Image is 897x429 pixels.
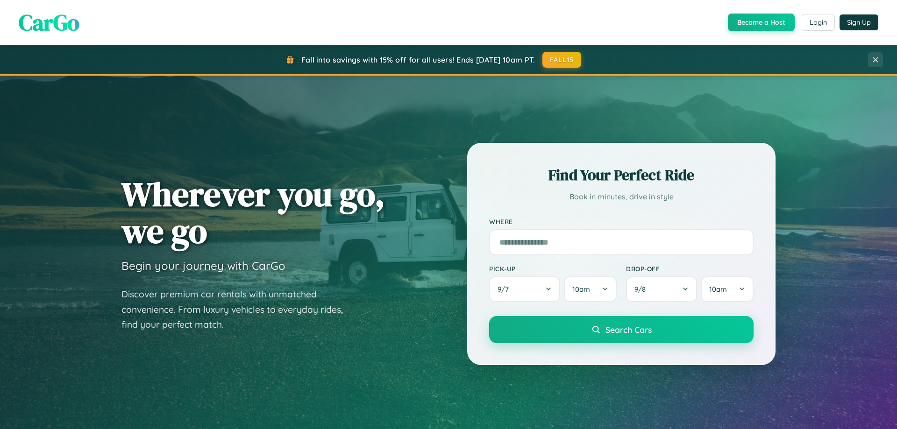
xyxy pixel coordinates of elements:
[626,276,697,302] button: 9/8
[605,324,652,335] span: Search Cars
[489,265,617,273] label: Pick-up
[840,14,878,30] button: Sign Up
[121,287,355,332] p: Discover premium car rentals with unmatched convenience. From luxury vehicles to everyday rides, ...
[572,285,590,294] span: 10am
[728,14,795,31] button: Become a Host
[489,276,560,302] button: 9/7
[301,55,535,64] span: Fall into savings with 15% off for all users! Ends [DATE] 10am PT.
[626,265,754,273] label: Drop-off
[634,285,650,294] span: 9 / 8
[489,316,754,343] button: Search Cars
[19,7,79,38] span: CarGo
[121,259,285,273] h3: Begin your journey with CarGo
[489,218,754,225] label: Where
[542,52,582,68] button: FALL15
[564,276,617,302] button: 10am
[489,190,754,204] p: Book in minutes, drive in style
[489,165,754,185] h2: Find Your Perfect Ride
[121,176,385,249] h1: Wherever you go, we go
[498,285,513,294] span: 9 / 7
[701,276,754,302] button: 10am
[802,14,835,31] button: Login
[709,285,727,294] span: 10am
